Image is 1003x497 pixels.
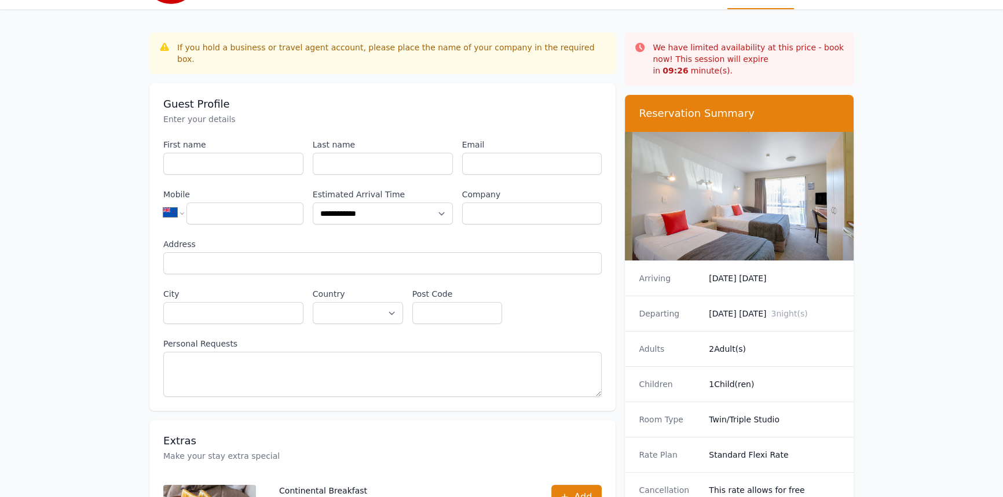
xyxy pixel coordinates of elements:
strong: 09 : 26 [662,66,689,75]
label: Post Code [412,288,503,300]
label: Mobile [163,189,303,200]
img: Twin/Triple Studio [625,132,854,260]
dt: Rate Plan [639,449,700,461]
dd: [DATE] [DATE] [709,308,840,319]
label: City [163,288,303,300]
label: Country [313,288,403,300]
p: Enter your details [163,113,602,125]
label: Address [163,238,602,250]
dd: Standard Flexi Rate [709,449,840,461]
dt: Departing [639,308,700,319]
dd: 1 Child(ren) [709,378,840,390]
div: If you hold a business or travel agent account, please place the name of your company in the requ... [177,42,606,65]
p: Continental Breakfast [279,485,496,496]
dt: Children [639,378,700,390]
h3: Extras [163,434,602,448]
p: Make your stay extra special [163,450,602,462]
label: Personal Requests [163,338,602,349]
dt: Room Type [639,414,700,425]
dd: Twin/Triple Studio [709,414,840,425]
p: We have limited availability at this price - book now! This session will expire in minute(s). [653,42,844,76]
label: Company [462,189,602,200]
label: Email [462,139,602,150]
dt: Arriving [639,273,700,284]
span: 3 night(s) [771,309,807,318]
label: Last name [313,139,453,150]
dd: [DATE] [DATE] [709,273,840,284]
h3: Guest Profile [163,97,602,111]
h3: Reservation Summary [639,106,840,120]
dd: 2 Adult(s) [709,343,840,355]
label: First name [163,139,303,150]
label: Estimated Arrival Time [313,189,453,200]
dt: Adults [639,343,700,355]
